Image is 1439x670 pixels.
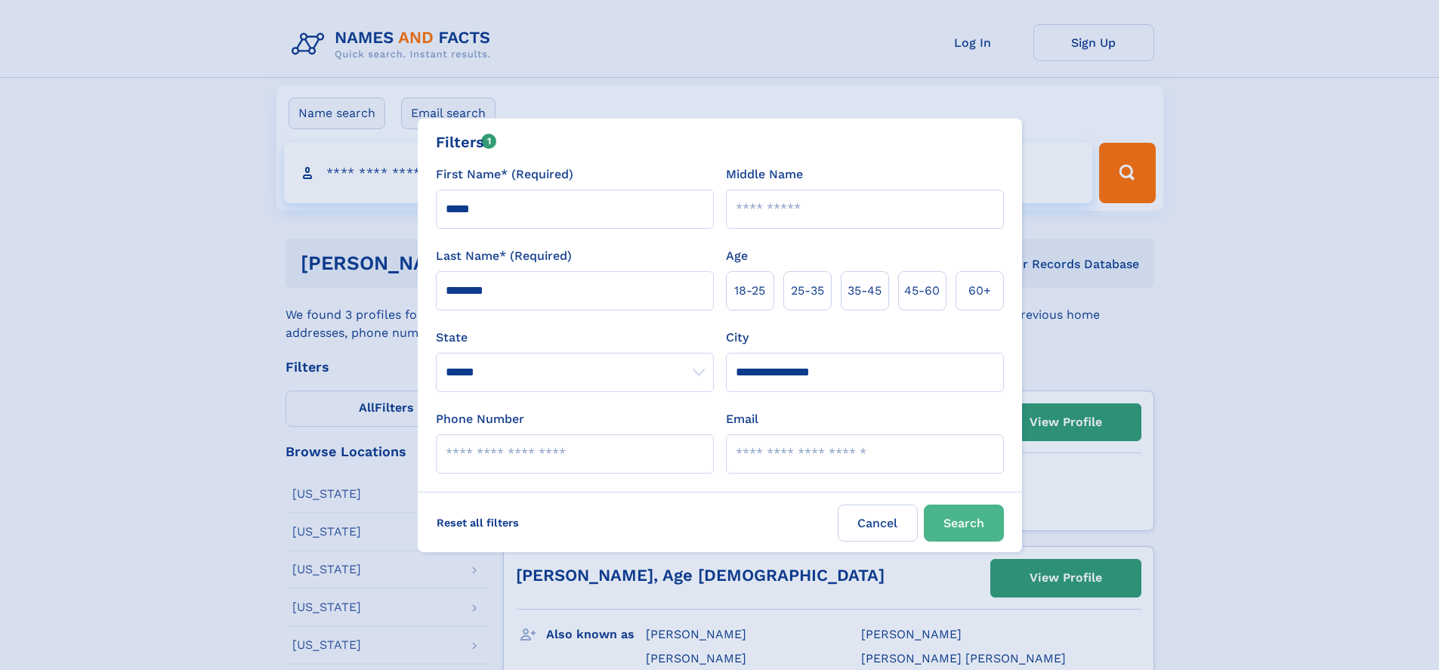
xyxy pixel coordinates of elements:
span: 18‑25 [734,282,765,300]
label: Last Name* (Required) [436,247,572,265]
label: Phone Number [436,410,524,428]
label: Middle Name [726,165,803,184]
button: Search [924,505,1004,542]
label: Age [726,247,748,265]
label: City [726,329,749,347]
label: Cancel [838,505,918,542]
span: 35‑45 [848,282,882,300]
span: 25‑35 [791,282,824,300]
div: Filters [436,131,497,153]
label: State [436,329,714,347]
span: 45‑60 [904,282,940,300]
span: 60+ [968,282,991,300]
label: Reset all filters [427,505,529,541]
label: First Name* (Required) [436,165,573,184]
label: Email [726,410,758,428]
